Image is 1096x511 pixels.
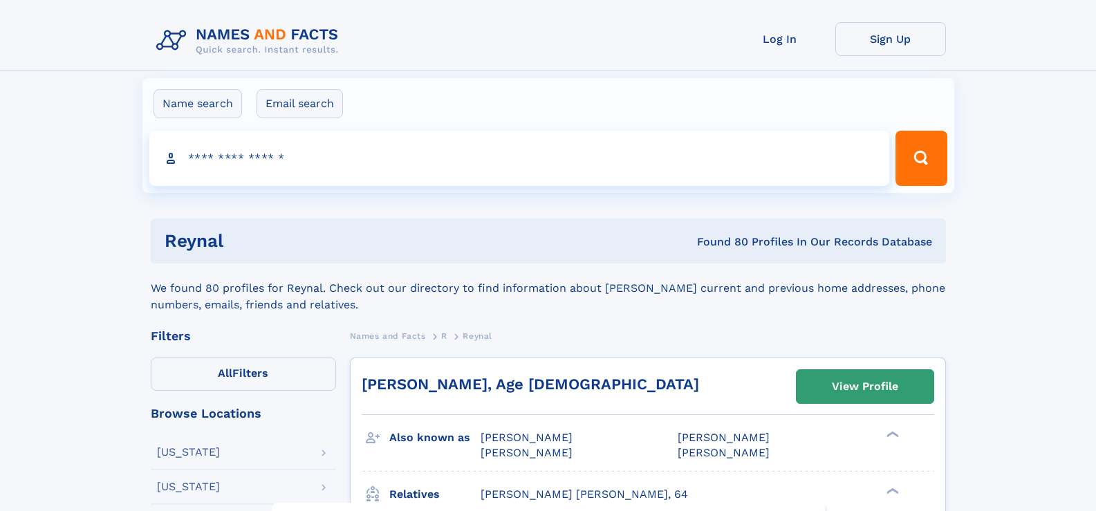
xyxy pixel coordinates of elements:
[389,426,481,449] h3: Also known as
[218,366,232,380] span: All
[832,371,898,402] div: View Profile
[725,22,835,56] a: Log In
[481,487,688,502] a: [PERSON_NAME] [PERSON_NAME], 64
[678,431,770,444] span: [PERSON_NAME]
[257,89,343,118] label: Email search
[389,483,481,506] h3: Relatives
[350,327,426,344] a: Names and Facts
[481,446,573,459] span: [PERSON_NAME]
[884,486,900,495] div: ❯
[149,131,890,186] input: search input
[151,22,350,59] img: Logo Names and Facts
[678,446,770,459] span: [PERSON_NAME]
[797,370,934,403] a: View Profile
[441,331,447,341] span: R
[835,22,946,56] a: Sign Up
[481,431,573,444] span: [PERSON_NAME]
[165,232,461,250] h1: reynal
[151,357,336,391] label: Filters
[460,234,932,250] div: Found 80 Profiles In Our Records Database
[157,447,220,458] div: [US_STATE]
[463,331,492,341] span: Reynal
[895,131,947,186] button: Search Button
[157,481,220,492] div: [US_STATE]
[151,407,336,420] div: Browse Locations
[154,89,242,118] label: Name search
[151,330,336,342] div: Filters
[151,263,946,313] div: We found 80 profiles for Reynal. Check out our directory to find information about [PERSON_NAME] ...
[884,430,900,439] div: ❯
[441,327,447,344] a: R
[362,375,699,393] a: [PERSON_NAME], Age [DEMOGRAPHIC_DATA]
